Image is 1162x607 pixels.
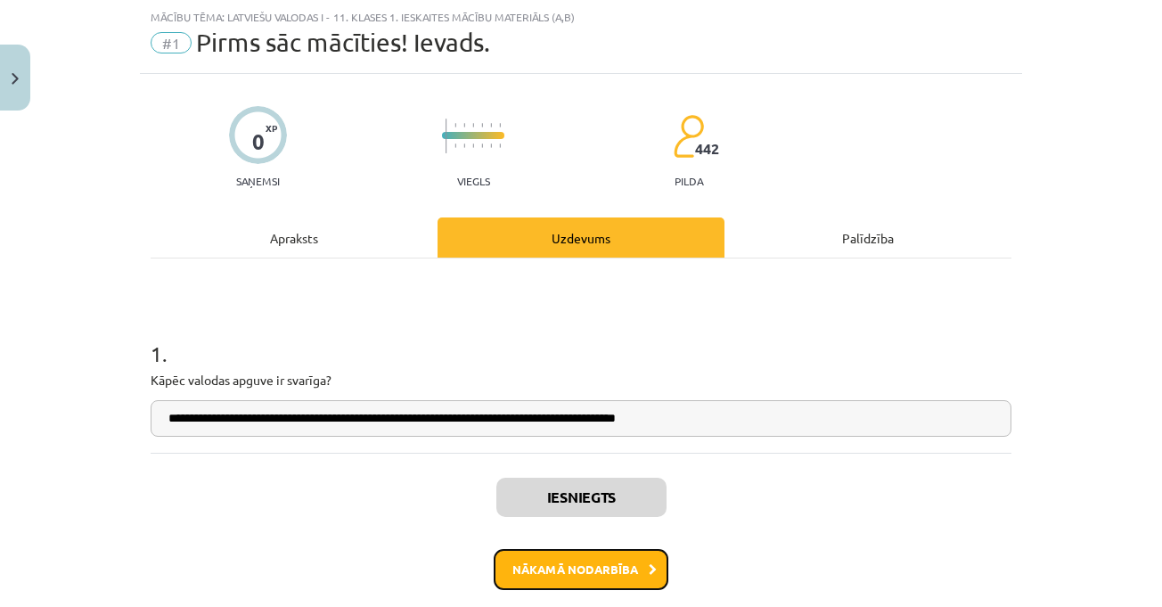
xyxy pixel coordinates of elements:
button: Nākamā nodarbība [494,549,668,590]
img: icon-short-line-57e1e144782c952c97e751825c79c345078a6d821885a25fce030b3d8c18986b.svg [490,144,492,148]
img: icon-short-line-57e1e144782c952c97e751825c79c345078a6d821885a25fce030b3d8c18986b.svg [481,123,483,127]
button: Iesniegts [496,478,667,517]
img: students-c634bb4e5e11cddfef0936a35e636f08e4e9abd3cc4e673bd6f9a4125e45ecb1.svg [673,114,704,159]
div: Mācību tēma: Latviešu valodas i - 11. klases 1. ieskaites mācību materiāls (a,b) [151,11,1011,23]
p: Viegls [457,175,490,187]
img: icon-long-line-d9ea69661e0d244f92f715978eff75569469978d946b2353a9bb055b3ed8787d.svg [446,119,447,153]
img: icon-short-line-57e1e144782c952c97e751825c79c345078a6d821885a25fce030b3d8c18986b.svg [481,144,483,148]
img: icon-short-line-57e1e144782c952c97e751825c79c345078a6d821885a25fce030b3d8c18986b.svg [454,123,456,127]
img: icon-short-line-57e1e144782c952c97e751825c79c345078a6d821885a25fce030b3d8c18986b.svg [499,144,501,148]
img: icon-short-line-57e1e144782c952c97e751825c79c345078a6d821885a25fce030b3d8c18986b.svg [490,123,492,127]
p: Kāpēc valodas apguve ir svarīga? [151,371,1011,390]
img: icon-short-line-57e1e144782c952c97e751825c79c345078a6d821885a25fce030b3d8c18986b.svg [454,144,456,148]
span: 442 [695,141,719,157]
p: Saņemsi [229,175,287,187]
div: Uzdevums [438,217,724,258]
img: icon-short-line-57e1e144782c952c97e751825c79c345078a6d821885a25fce030b3d8c18986b.svg [463,123,465,127]
img: icon-short-line-57e1e144782c952c97e751825c79c345078a6d821885a25fce030b3d8c18986b.svg [472,144,474,148]
img: icon-short-line-57e1e144782c952c97e751825c79c345078a6d821885a25fce030b3d8c18986b.svg [499,123,501,127]
span: #1 [151,32,192,53]
img: icon-close-lesson-0947bae3869378f0d4975bcd49f059093ad1ed9edebbc8119c70593378902aed.svg [12,73,19,85]
div: Apraksts [151,217,438,258]
h1: 1 . [151,310,1011,365]
div: 0 [252,129,265,154]
span: Pirms sāc mācīties! Ievads. [196,28,490,57]
img: icon-short-line-57e1e144782c952c97e751825c79c345078a6d821885a25fce030b3d8c18986b.svg [463,144,465,148]
p: pilda [675,175,703,187]
div: Palīdzība [724,217,1011,258]
span: XP [266,123,277,133]
img: icon-short-line-57e1e144782c952c97e751825c79c345078a6d821885a25fce030b3d8c18986b.svg [472,123,474,127]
